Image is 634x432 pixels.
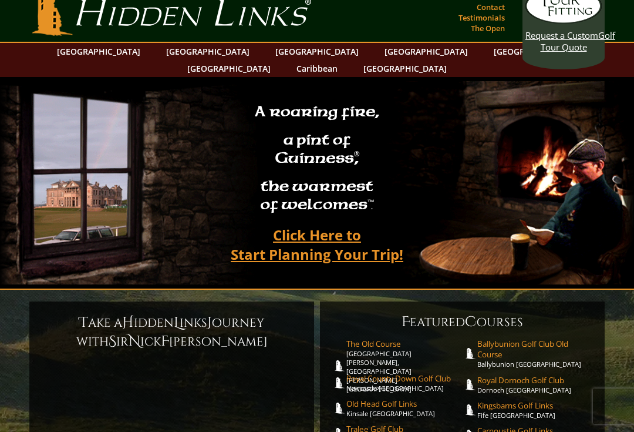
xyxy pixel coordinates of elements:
[346,339,463,393] a: The Old Course[GEOGRAPHIC_DATA][PERSON_NAME], [GEOGRAPHIC_DATA][PERSON_NAME] [GEOGRAPHIC_DATA]
[477,375,593,386] span: Royal Dornoch Golf Club
[122,313,134,332] span: H
[346,373,463,384] span: Royal County Down Golf Club
[477,339,593,369] a: Ballybunion Golf Club Old CourseBallybunion [GEOGRAPHIC_DATA]
[109,332,116,351] span: S
[346,373,463,393] a: Royal County Down Golf ClubNewcastle [GEOGRAPHIC_DATA]
[174,313,180,332] span: L
[525,29,598,41] span: Request a Custom
[488,43,583,60] a: [GEOGRAPHIC_DATA]
[51,43,146,60] a: [GEOGRAPHIC_DATA]
[79,313,88,332] span: T
[332,313,593,331] h6: eatured ourses
[346,398,463,418] a: Old Head Golf LinksKinsale [GEOGRAPHIC_DATA]
[468,20,508,36] a: The Open
[402,313,410,331] span: F
[346,398,463,409] span: Old Head Golf Links
[41,313,302,351] h6: ake a idden inks ourney with ir ick [PERSON_NAME]
[379,43,474,60] a: [GEOGRAPHIC_DATA]
[269,43,365,60] a: [GEOGRAPHIC_DATA]
[129,332,140,351] span: N
[181,60,276,77] a: [GEOGRAPHIC_DATA]
[346,339,463,349] span: The Old Course
[477,375,593,394] a: Royal Dornoch Golf ClubDornoch [GEOGRAPHIC_DATA]
[291,60,343,77] a: Caribbean
[456,9,508,26] a: Testimonials
[465,313,477,331] span: C
[247,98,387,221] h2: A roaring fire, a pint of Guinness , the warmest of welcomes™.
[219,221,415,268] a: Click Here toStart Planning Your Trip!
[358,60,453,77] a: [GEOGRAPHIC_DATA]
[477,339,593,360] span: Ballybunion Golf Club Old Course
[477,400,593,420] a: Kingsbarns Golf LinksFife [GEOGRAPHIC_DATA]
[207,313,212,332] span: J
[160,43,255,60] a: [GEOGRAPHIC_DATA]
[477,400,593,411] span: Kingsbarns Golf Links
[161,332,169,351] span: F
